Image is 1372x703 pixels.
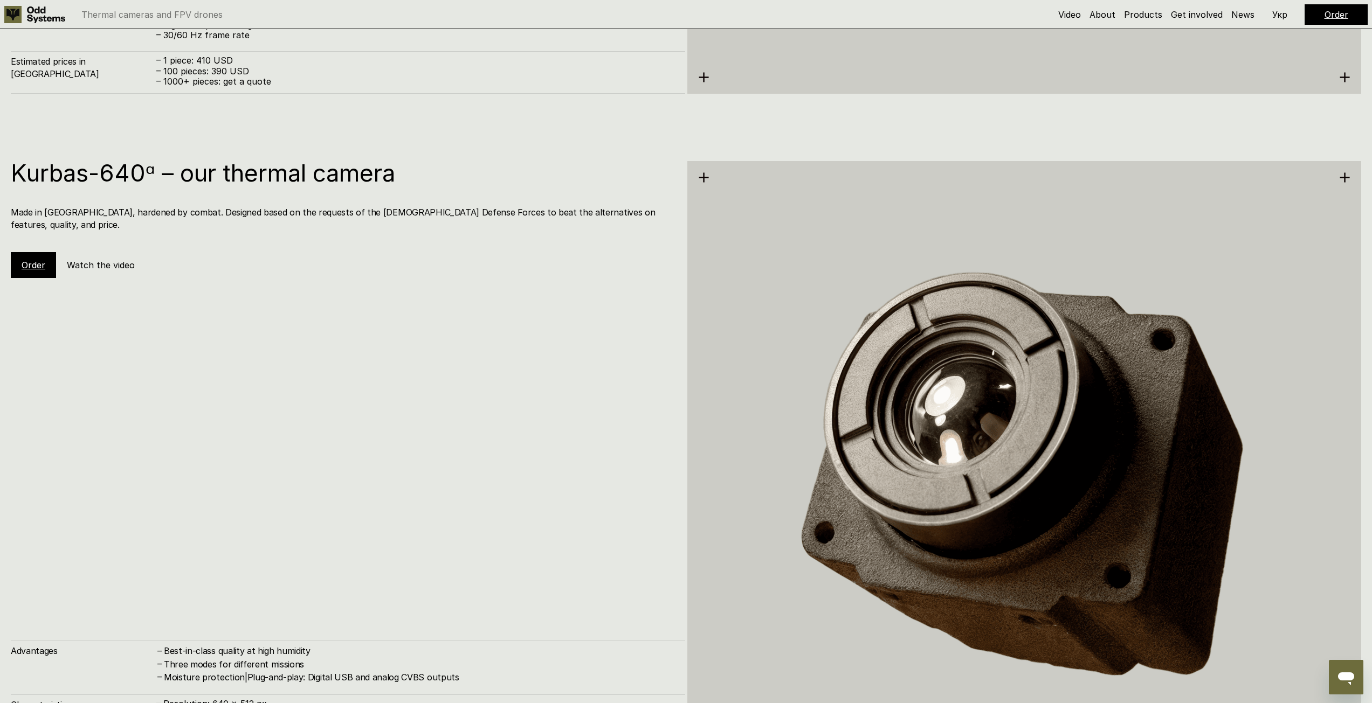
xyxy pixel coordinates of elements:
iframe: To enrich screen reader interactions, please activate Accessibility in Grammarly extension settings [1329,660,1363,694]
h4: – [157,658,162,670]
a: Products [1124,9,1162,20]
h4: – [157,644,162,656]
h5: Watch the video [67,259,135,271]
h4: Moisture protection|Plug-and-play: Digital USB and analog CVBS outputs [164,671,674,683]
p: – 1 piece: 410 USD – 100 pieces: 390 USD – 1000+ pieces: get a quote [156,55,674,87]
h1: Kurbas-640ᵅ – our thermal camera [11,161,674,185]
a: Order [1325,9,1348,20]
a: News [1231,9,1254,20]
p: Укр [1272,10,1287,19]
a: Order [22,260,45,270]
h4: Made in [GEOGRAPHIC_DATA], hardened by combat. Designed based on the requests of the [DEMOGRAPHIC... [11,206,674,231]
p: Thermal cameras and FPV drones [81,10,223,19]
h4: Three modes for different missions [164,658,674,670]
h4: Estimated prices in [GEOGRAPHIC_DATA] [11,55,156,80]
h4: Advantages [11,645,156,657]
a: Get involved [1171,9,1223,20]
a: About [1090,9,1115,20]
h4: – [157,671,162,683]
p: – 30/60 Hz frame rate [156,30,674,40]
a: Video [1058,9,1081,20]
h4: Best-in-class quality at high humidity [164,645,674,657]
